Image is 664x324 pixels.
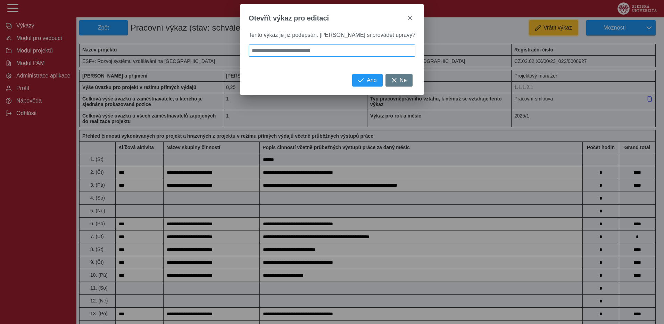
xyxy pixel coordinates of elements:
[240,32,424,74] div: Tento výkaz je již podepsán. [PERSON_NAME] si provádět úpravy?
[404,13,415,24] button: close
[352,74,382,87] button: Ano
[249,14,329,22] span: Otevřít výkaz pro editaci
[367,77,376,83] span: Ano
[385,74,413,87] button: Ne
[400,77,407,83] span: Ne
